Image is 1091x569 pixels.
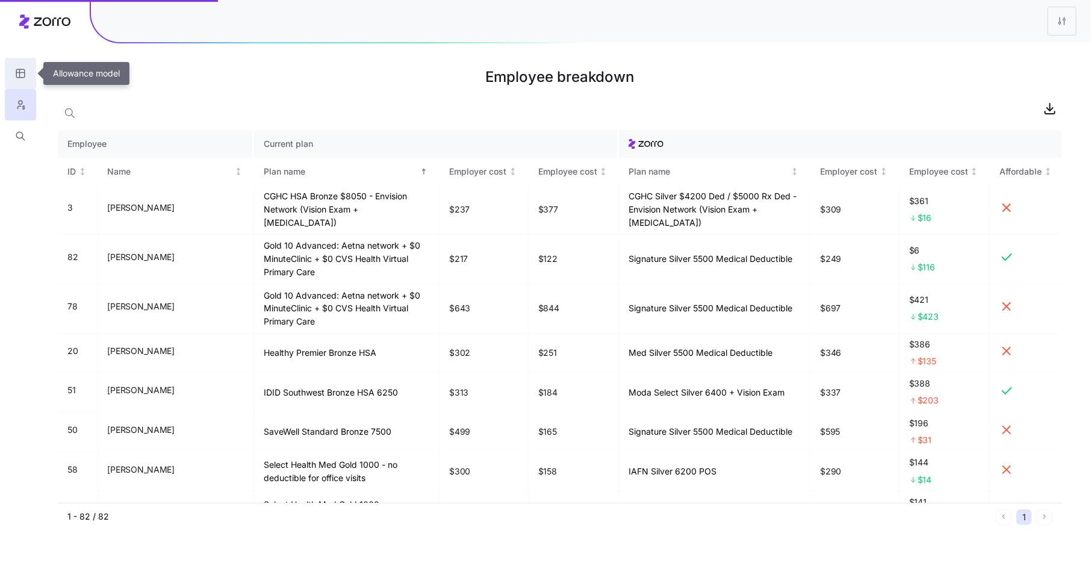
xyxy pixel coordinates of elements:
th: IDNot sorted [58,158,98,185]
div: Not sorted [234,167,243,176]
th: Current plan [254,130,620,158]
span: [PERSON_NAME] [108,384,175,396]
td: Select Health Med Gold 1000 - no deductible for office visits [254,452,440,491]
span: $141 [909,496,980,508]
div: Employee cost [909,165,968,178]
div: ID [67,165,76,178]
span: 82 [67,251,78,263]
span: 58 [67,464,77,476]
div: Plan name [264,165,418,178]
td: Gold 10 Advanced: Aetna network + $0 MinuteClinic + $0 CVS Health Virtual Primary Care [254,284,440,334]
div: Not sorted [78,167,87,176]
div: Employee cost [538,165,597,178]
span: $421 [909,294,980,306]
span: $346 [820,347,841,359]
th: Plan nameNot sorted [619,158,810,185]
span: $196 [909,417,980,429]
td: CGHC HSA Bronze $8050 - Envision Network (Vision Exam + [MEDICAL_DATA]) [254,185,440,234]
span: $31 [918,434,931,446]
span: $309 [820,204,841,216]
td: Healthy Premier Bronze HSA [254,334,440,373]
td: Signature Silver 5500 Medical Deductible [619,284,810,334]
th: Plan nameSorted ascending [254,158,440,185]
div: 1 - 82 / 82 [67,511,991,523]
button: 1 [1016,509,1032,525]
th: Employer costNot sorted [440,158,529,185]
button: Next page [1037,509,1052,525]
span: $6 [909,244,980,257]
span: [PERSON_NAME] [108,345,175,357]
span: $251 [538,347,557,359]
span: $116 [918,261,935,273]
span: $122 [538,253,558,265]
td: Signature Silver 5500 Medical Deductible [619,412,810,452]
td: CGHC Silver $4200 Ded / $5000 Rx Ded - Envision Network (Vision Exam + [MEDICAL_DATA]) [619,185,810,234]
div: Plan name [629,165,789,178]
div: Not sorted [970,167,978,176]
span: [PERSON_NAME] [108,251,175,263]
td: IAFN Silver 6200 POS [619,452,810,491]
span: 50 [67,424,77,436]
div: Not sorted [1044,167,1052,176]
h1: Employee breakdown [58,63,1062,92]
span: $165 [538,426,557,438]
span: [PERSON_NAME] [108,202,175,214]
span: $300 [449,465,470,477]
span: $423 [918,311,939,323]
td: IAFN Silver 6200 POS [619,491,810,531]
span: $290 [820,465,841,477]
th: AffordableNot sorted [990,158,1062,185]
td: Med Silver 5500 Medical Deductible [619,334,810,373]
div: Employer cost [449,165,506,178]
div: Employer cost [820,165,877,178]
span: $217 [449,253,468,265]
span: $377 [538,204,558,216]
td: Select Health Med Gold 1000 - no deductible for office visits [254,491,440,531]
span: $302 [449,347,470,359]
span: 78 [67,300,77,312]
th: Employee [58,130,254,158]
span: $643 [449,302,470,314]
span: $337 [820,387,841,399]
span: $14 [918,474,931,486]
div: Not sorted [791,167,799,176]
div: Not sorted [509,167,517,176]
th: Employee costNot sorted [529,158,620,185]
span: $697 [820,302,841,314]
span: [PERSON_NAME] [108,464,175,476]
span: $16 [918,212,931,224]
span: $237 [449,204,470,216]
div: Not sorted [599,167,608,176]
div: Affordable [999,165,1042,178]
span: $386 [909,338,980,350]
span: $249 [820,253,841,265]
th: Employee costNot sorted [900,158,990,185]
span: [PERSON_NAME] [108,300,175,312]
span: 20 [67,345,78,357]
span: $158 [538,465,557,477]
td: Signature Silver 5500 Medical Deductible [619,234,810,284]
button: Previous page [996,509,1012,525]
span: $203 [918,394,939,406]
span: [PERSON_NAME] [108,424,175,436]
td: Moda Select Silver 6400 + Vision Exam [619,373,810,412]
span: $499 [449,426,470,438]
span: $844 [538,302,559,314]
span: $144 [909,456,980,468]
div: Name [108,165,232,178]
th: NameNot sorted [98,158,254,185]
span: $388 [909,378,980,390]
th: Employer costNot sorted [810,158,900,185]
td: IDID Southwest Bronze HSA 6250 [254,373,440,412]
td: SaveWell Standard Bronze 7500 [254,412,440,452]
span: $361 [909,195,980,207]
span: $184 [538,387,558,399]
span: 51 [67,384,75,396]
td: Gold 10 Advanced: Aetna network + $0 MinuteClinic + $0 CVS Health Virtual Primary Care [254,234,440,284]
div: Sorted ascending [420,167,428,176]
span: $135 [918,355,936,367]
div: Not sorted [880,167,888,176]
span: $595 [820,426,840,438]
span: $313 [449,387,468,399]
span: 3 [67,202,73,214]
